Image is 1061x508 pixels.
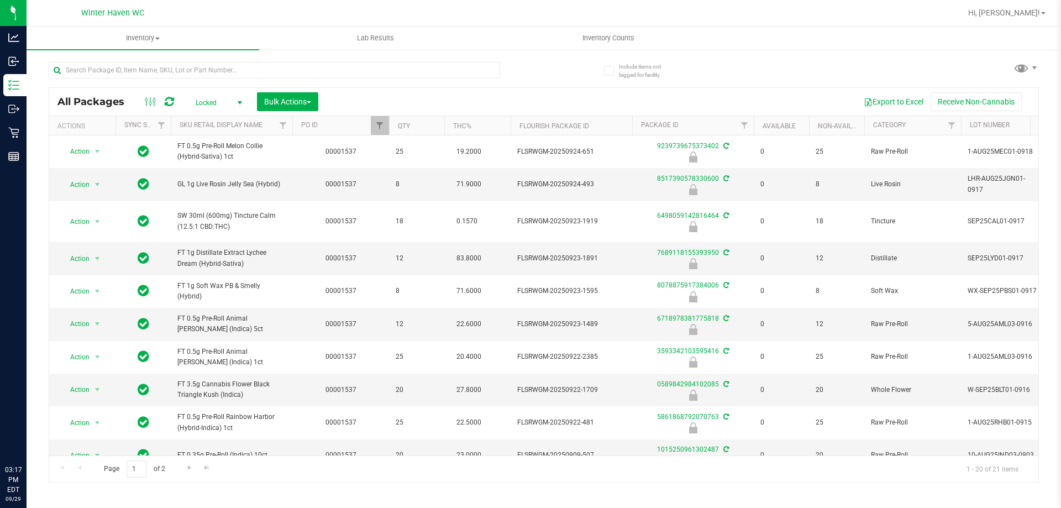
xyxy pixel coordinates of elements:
span: FT 3.5g Cannabis Flower Black Triangle Kush (Indica) [177,379,286,400]
a: 8078875917384006 [657,281,719,289]
span: 25 [396,352,438,362]
span: Sync from Compliance System [722,413,729,421]
span: 20 [816,450,858,460]
a: Go to the last page [199,460,215,475]
a: Package ID [641,121,679,129]
span: Live Rosin [871,179,954,190]
span: Action [60,316,90,332]
iframe: Resource center unread badge [33,418,46,431]
span: select [91,382,104,397]
button: Receive Non-Cannabis [931,92,1022,111]
span: FLSRWGM-20250922-481 [517,417,626,428]
div: Newly Received [631,291,755,302]
div: Newly Received [631,357,755,368]
span: Sync from Compliance System [722,446,729,453]
a: 7689118155393950 [657,249,719,256]
a: 5861868792070763 [657,413,719,421]
span: 0.1570 [451,213,483,229]
span: 8 [816,286,858,296]
a: Non-Available [818,122,867,130]
span: FT 0.5g Pre-Roll Rainbow Harbor (Hybrid-Indica) 1ct [177,412,286,433]
a: Filter [736,116,754,135]
a: Available [763,122,796,130]
span: 25 [396,146,438,157]
span: LHR-AUG25JGN01-0917 [968,174,1037,195]
a: 6498059142816464 [657,212,719,219]
span: select [91,316,104,332]
a: 00001537 [325,320,356,328]
span: Action [60,214,90,229]
span: In Sync [138,349,149,364]
span: Sync from Compliance System [722,281,729,289]
a: Filter [153,116,171,135]
span: Inventory Counts [568,33,649,43]
span: 12 [396,253,438,264]
span: Raw Pre-Roll [871,417,954,428]
span: select [91,177,104,192]
span: 12 [816,319,858,329]
a: 3593342103595416 [657,347,719,355]
a: 00001537 [325,353,356,360]
span: 0 [760,179,802,190]
span: FLSRWGM-20250923-1489 [517,319,626,329]
a: 00001537 [325,386,356,394]
span: 18 [396,216,438,227]
span: FLSRWGM-20250923-1891 [517,253,626,264]
span: Distillate [871,253,954,264]
div: Newly Received [631,422,755,433]
span: In Sync [138,144,149,159]
inline-svg: Retail [8,127,19,138]
span: W-SEP25BLT01-0916 [968,385,1037,395]
a: Category [873,121,906,129]
span: 1-AUG25MEC01-0918 [968,146,1037,157]
span: FT 0.5g Pre-Roll Animal [PERSON_NAME] (Indica) 1ct [177,347,286,368]
span: 0 [760,216,802,227]
span: Winter Haven WC [81,8,144,18]
span: select [91,214,104,229]
a: Go to the next page [181,460,197,475]
span: FT 1g Distillate Extract Lychee Dream (Hybrid-Sativa) [177,248,286,269]
span: 20 [396,385,438,395]
span: 1-AUG25RHB01-0915 [968,417,1037,428]
span: Sync from Compliance System [722,142,729,150]
a: 00001537 [325,180,356,188]
span: 71.9000 [451,176,487,192]
span: FLSRWGM-20250909-507 [517,450,626,460]
span: SEP25CAL01-0917 [968,216,1037,227]
span: 8 [396,179,438,190]
span: select [91,349,104,365]
span: SEP25LYD01-0917 [968,253,1037,264]
span: In Sync [138,382,149,397]
inline-svg: Inventory [8,80,19,91]
a: 9239739675373402 [657,142,719,150]
span: Action [60,382,90,397]
span: FT 0.5g Pre-Roll Animal [PERSON_NAME] (Indica) 5ct [177,313,286,334]
span: 8 [816,179,858,190]
span: Raw Pre-Roll [871,450,954,460]
span: Raw Pre-Roll [871,146,954,157]
span: FLSRWGM-20250923-1919 [517,216,626,227]
span: Action [60,448,90,463]
span: SW 30ml (600mg) Tincture Calm (12.5:1 CBD:THC) [177,211,286,232]
span: 23.0000 [451,447,487,463]
a: PO ID [301,121,318,129]
span: 5-AUG25AML03-0916 [968,319,1037,329]
p: 03:17 PM EDT [5,465,22,495]
a: Lab Results [259,27,492,50]
span: 0 [760,319,802,329]
span: Sync from Compliance System [722,249,729,256]
span: 0 [760,352,802,362]
span: Lab Results [342,33,409,43]
a: THC% [453,122,471,130]
span: 19.2000 [451,144,487,160]
inline-svg: Inbound [8,56,19,67]
span: Sync from Compliance System [722,175,729,182]
span: FT 1g Soft Wax PB & Smelly (Hybrid) [177,281,286,302]
div: Actions [57,122,111,130]
span: Whole Flower [871,385,954,395]
span: In Sync [138,316,149,332]
span: Sync from Compliance System [722,380,729,388]
span: Action [60,284,90,299]
span: 20 [396,450,438,460]
a: Filter [371,116,389,135]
